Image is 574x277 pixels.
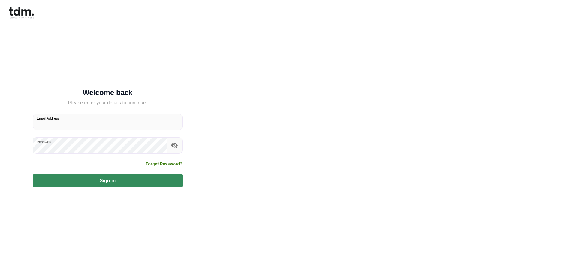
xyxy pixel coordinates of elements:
[33,99,183,106] h5: Please enter your details to continue.
[37,139,53,144] label: Password
[37,116,60,121] label: Email Address
[33,174,183,187] button: Sign in
[169,140,180,150] button: toggle password visibility
[146,161,183,167] a: Forgot Password?
[33,90,183,96] h5: Welcome back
